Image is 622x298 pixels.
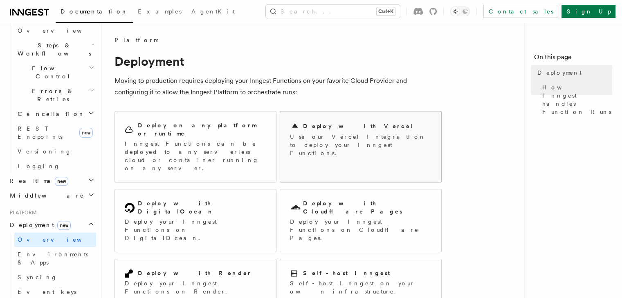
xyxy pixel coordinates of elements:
[303,269,390,277] h2: Self-host Inngest
[191,8,235,15] span: AgentKit
[537,69,582,77] span: Deployment
[133,2,186,22] a: Examples
[377,7,395,16] kbd: Ctrl+K
[138,121,266,138] h2: Deploy on any platform or runtime
[7,209,37,216] span: Platform
[14,144,96,159] a: Versioning
[18,125,63,140] span: REST Endpoints
[57,221,71,230] span: new
[115,54,442,69] h1: Deployment
[115,36,158,44] span: Platform
[7,218,96,232] button: Deploymentnew
[7,191,84,200] span: Middleware
[14,41,91,58] span: Steps & Workflows
[18,27,102,34] span: Overview
[18,236,102,243] span: Overview
[115,75,442,98] p: Moving to production requires deploying your Inngest Functions on your favorite Cloud Provider an...
[14,87,89,103] span: Errors & Retries
[7,173,96,188] button: Realtimenew
[542,83,612,116] span: How Inngest handles Function Runs
[450,7,470,16] button: Toggle dark mode
[280,189,442,252] a: Deploy with Cloudflare PagesDeploy your Inngest Functions on Cloudflare Pages.
[138,8,182,15] span: Examples
[14,270,96,285] a: Syncing
[138,269,252,277] h2: Deploy with Render
[18,148,72,155] span: Versioning
[290,279,431,296] p: Self-host Inngest on your own infrastructure.
[7,188,96,203] button: Middleware
[14,159,96,173] a: Logging
[115,111,276,182] a: Deploy on any platform or runtimeInngest Functions can be deployed to any serverless cloud or con...
[14,247,96,270] a: Environments & Apps
[18,251,88,266] span: Environments & Apps
[61,8,128,15] span: Documentation
[14,23,96,38] a: Overview
[14,232,96,247] a: Overview
[266,5,400,18] button: Search...Ctrl+K
[290,202,301,213] svg: Cloudflare
[303,122,413,130] h2: Deploy with Vercel
[14,121,96,144] a: REST Endpointsnew
[7,23,96,173] div: Inngest Functions
[14,84,96,107] button: Errors & Retries
[115,189,276,252] a: Deploy with DigitalOceanDeploy your Inngest Functions on DigitalOcean.
[290,133,431,157] p: Use our Vercel Integration to deploy your Inngest Functions.
[125,218,266,242] p: Deploy your Inngest Functions on DigitalOcean.
[534,65,612,80] a: Deployment
[534,52,612,65] h4: On this page
[56,2,133,23] a: Documentation
[7,221,71,229] span: Deployment
[539,80,612,119] a: How Inngest handles Function Runs
[7,177,68,185] span: Realtime
[14,61,96,84] button: Flow Control
[14,107,96,121] button: Cancellation
[125,279,266,296] p: Deploy your Inngest Functions on Render.
[561,5,615,18] a: Sign Up
[290,218,431,242] p: Deploy your Inngest Functions on Cloudflare Pages.
[483,5,558,18] a: Contact sales
[14,38,96,61] button: Steps & Workflows
[280,111,442,182] a: Deploy with VercelUse our Vercel Integration to deploy your Inngest Functions.
[55,177,68,186] span: new
[18,289,76,295] span: Event keys
[125,140,266,172] p: Inngest Functions can be deployed to any serverless cloud or container running on any server.
[14,110,85,118] span: Cancellation
[303,199,431,216] h2: Deploy with Cloudflare Pages
[79,128,93,138] span: new
[18,163,60,169] span: Logging
[18,274,57,280] span: Syncing
[186,2,240,22] a: AgentKit
[14,64,89,80] span: Flow Control
[138,199,266,216] h2: Deploy with DigitalOcean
